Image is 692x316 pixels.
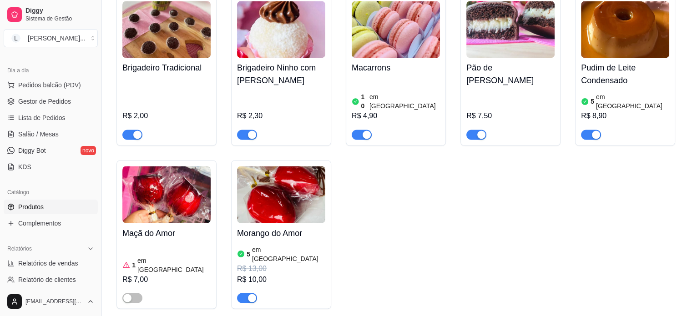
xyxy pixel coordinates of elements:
img: product-image [122,1,211,58]
a: Gestor de Pedidos [4,94,98,109]
span: Relatórios [7,245,32,252]
span: Sistema de Gestão [25,15,94,22]
div: R$ 4,90 [352,110,440,121]
a: Diggy Botnovo [4,143,98,158]
button: Pedidos balcão (PDV) [4,78,98,92]
img: product-image [237,166,325,223]
span: Diggy [25,7,94,15]
h4: Maçã do Amor [122,226,211,239]
a: Relatórios de vendas [4,256,98,271]
div: Dia a dia [4,63,98,78]
div: R$ 7,50 [466,110,555,121]
span: Produtos [18,202,44,211]
article: em [GEOGRAPHIC_DATA] [137,256,211,274]
article: em [GEOGRAPHIC_DATA] [369,92,440,110]
article: em [GEOGRAPHIC_DATA] [596,92,669,110]
div: R$ 8,90 [581,110,669,121]
img: product-image [352,1,440,58]
div: R$ 10,00 [237,274,325,285]
h4: Brigadeiro Tradicional [122,61,211,74]
img: product-image [237,1,325,58]
span: Complementos [18,219,61,228]
img: product-image [122,166,211,223]
span: Gestor de Pedidos [18,97,71,106]
span: Relatório de clientes [18,275,76,284]
span: Pedidos balcão (PDV) [18,80,81,90]
a: Complementos [4,216,98,231]
img: product-image [581,1,669,58]
h4: Pudim de Leite Condensado [581,61,669,87]
div: R$ 2,30 [237,110,325,121]
a: DiggySistema de Gestão [4,4,98,25]
article: 5 [247,249,250,258]
span: Diggy Bot [18,146,46,155]
div: [PERSON_NAME] ... [28,34,86,43]
button: [EMAIL_ADDRESS][DOMAIN_NAME] [4,291,98,312]
span: Salão / Mesas [18,130,59,139]
span: KDS [18,162,31,171]
h4: Macarrons [352,61,440,74]
a: Produtos [4,200,98,214]
a: Salão / Mesas [4,127,98,141]
div: R$ 2,00 [122,110,211,121]
article: em [GEOGRAPHIC_DATA] [252,245,325,263]
article: 5 [591,97,594,106]
div: Catálogo [4,185,98,200]
span: Lista de Pedidos [18,113,66,122]
h4: Brigadeiro Ninho com [PERSON_NAME] [237,61,325,87]
a: Lista de Pedidos [4,110,98,125]
button: Select a team [4,29,98,47]
span: [EMAIL_ADDRESS][DOMAIN_NAME] [25,298,83,305]
article: 10 [361,92,368,110]
h4: Morango do Amor [237,226,325,239]
img: product-image [466,1,555,58]
article: 1 [132,260,136,269]
div: R$ 7,00 [122,274,211,285]
div: R$ 13,00 [237,263,325,274]
span: Relatórios de vendas [18,259,78,268]
a: Relatório de clientes [4,272,98,287]
span: L [11,34,20,43]
a: KDS [4,160,98,174]
h4: Pão de [PERSON_NAME] [466,61,555,87]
